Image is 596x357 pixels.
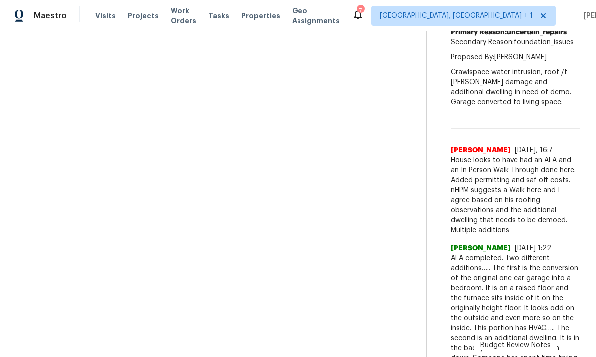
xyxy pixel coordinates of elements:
span: Secondary Reason: foundation_issues [451,39,574,46]
span: Maestro [34,11,67,21]
span: [DATE], 16:7 [515,147,553,154]
b: Primary Reason: uncertain_repairs [451,29,567,36]
span: Visits [95,11,116,21]
span: [GEOGRAPHIC_DATA], [GEOGRAPHIC_DATA] + 1 [380,11,533,21]
span: Projects [128,11,159,21]
span: [DATE] 1:22 [515,245,551,252]
span: Work Orders [171,6,196,26]
span: Geo Assignments [292,6,340,26]
span: Budget Review Notes [474,340,557,350]
div: 7 [357,6,364,16]
p: Proposed By: [PERSON_NAME] [451,52,580,62]
span: [PERSON_NAME] [451,145,511,155]
span: Properties [241,11,280,21]
span: [PERSON_NAME] [451,243,511,253]
span: Tasks [208,12,229,19]
p: Crawlspace water intrusion, roof /t [PERSON_NAME] damage and additional dwelling in need of demo.... [451,67,580,107]
span: House looks to have had an ALA and an In Person Walk Through done here. Added permitting and saf ... [451,155,580,235]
